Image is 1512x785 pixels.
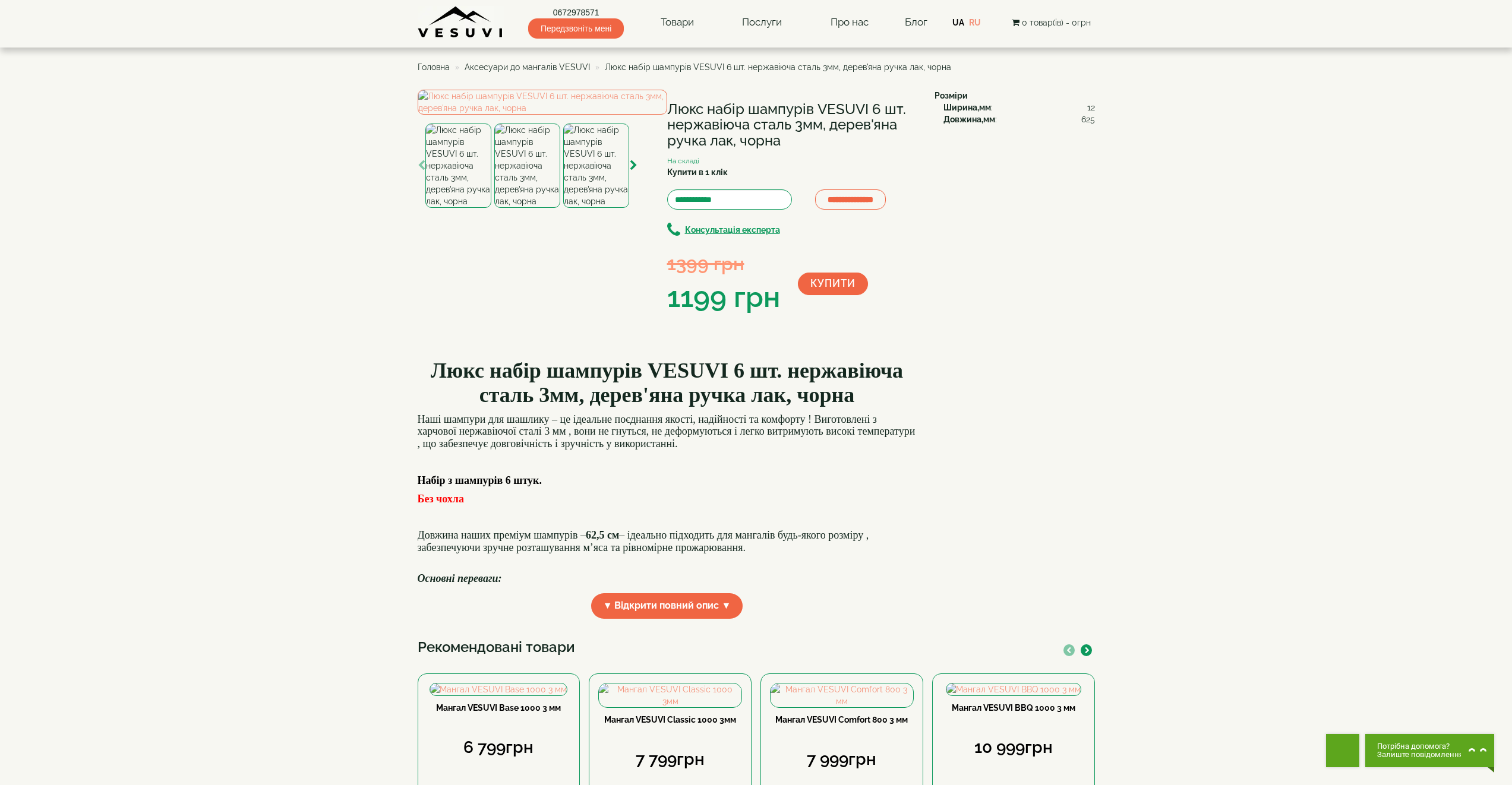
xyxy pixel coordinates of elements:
[427,736,571,759] div: 6 799грн
[667,157,699,165] small: На складі
[942,736,1085,759] div: 10 999грн
[685,225,780,235] b: Консультація експерта
[425,124,491,208] img: Люкс набір шампурів VESUVI 6 шт. нержавіюча сталь 3мм, дерев'яна ручка лак, чорна
[418,493,464,505] font: Без чохла
[1377,751,1463,759] span: Залиште повідомлення
[943,102,1095,113] div: :
[465,62,590,72] a: Аксесуари до мангалів VESUVI
[943,103,991,112] b: Ширина,мм
[418,413,916,450] span: Наші шампури для шашлику – це ідеальне поєднання якості, надійності та комфорту ! Виготовлені з х...
[952,703,1075,713] a: Мангал VESUVI BBQ 1000 3 мм
[418,474,542,486] span: Набір з шампурів 6 штук.
[770,748,914,771] div: 7 999грн
[604,715,736,724] a: Мангал VESUVI Classic 1000 3мм
[1326,734,1359,767] button: Get Call button
[667,277,780,318] div: 1199 грн
[667,166,728,178] label: Купити в 1 клік
[431,359,903,407] b: Люкс набір шампурів VESUVI 6 шт. нержавіюча сталь 3мм, дерев'яна ручка лак, чорна
[969,18,981,27] a: RU
[730,9,794,36] a: Послуги
[946,683,1081,695] img: Мангал VESUVI BBQ 1000 3 мм
[649,9,706,36] a: Товари
[952,18,964,27] a: UA
[418,6,504,39] img: Завод VESUVI
[771,683,913,707] img: Мангал VESUVI Comfort 800 3 мм
[436,703,561,713] a: Мангал VESUVI Base 1000 3 мм
[586,529,619,541] span: 62,5 см
[598,748,742,771] div: 7 799грн
[935,91,968,100] b: Розміри
[605,62,951,72] span: Люкс набір шампурів VESUVI 6 шт. нержавіюча сталь 3мм, дерев'яна ручка лак, чорна
[667,250,780,277] div: 1399 грн
[494,124,560,208] img: Люкс набір шампурів VESUVI 6 шт. нержавіюча сталь 3мм, дерев'яна ручка лак, чорна
[418,572,502,584] span: Основні переваги:
[1087,102,1095,113] span: 12
[418,529,869,553] span: Довжина наших преміум шампурів – – ідеально підходить для мангалів будь-якого розміру , забезпечу...
[1377,742,1463,751] span: Потрібна допомога?
[528,7,624,18] a: 0672978571
[1008,16,1094,29] button: 0 товар(ів) - 0грн
[591,593,743,619] span: ▼ Відкрити повний опис ▼
[1365,734,1494,767] button: Chat button
[943,115,995,124] b: Довжина,мм
[798,273,868,295] button: Купити
[775,715,908,724] a: Мангал VESUVI Comfort 800 3 мм
[819,9,880,36] a: Про нас
[418,62,450,72] a: Головна
[563,124,629,208] img: Люкс набір шампурів VESUVI 6 шт. нержавіюча сталь 3мм, дерев'яна ручка лак, чорна
[599,683,741,707] img: Мангал VESUVI Classic 1000 3мм
[943,113,1095,125] div: :
[905,16,927,28] a: Блог
[1022,18,1091,27] span: 0 товар(ів) - 0грн
[1081,113,1095,125] span: 625
[418,640,1095,655] h3: Рекомендовані товари
[528,18,624,39] span: Передзвоніть мені
[430,683,567,695] img: Мангал VESUVI Base 1000 3 мм
[418,90,667,115] img: Люкс набір шампурів VESUVI 6 шт. нержавіюча сталь 3мм, дерев'яна ручка лак, чорна
[667,102,917,148] h1: Люкс набір шампурів VESUVI 6 шт. нержавіюча сталь 3мм, дерев'яна ручка лак, чорна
